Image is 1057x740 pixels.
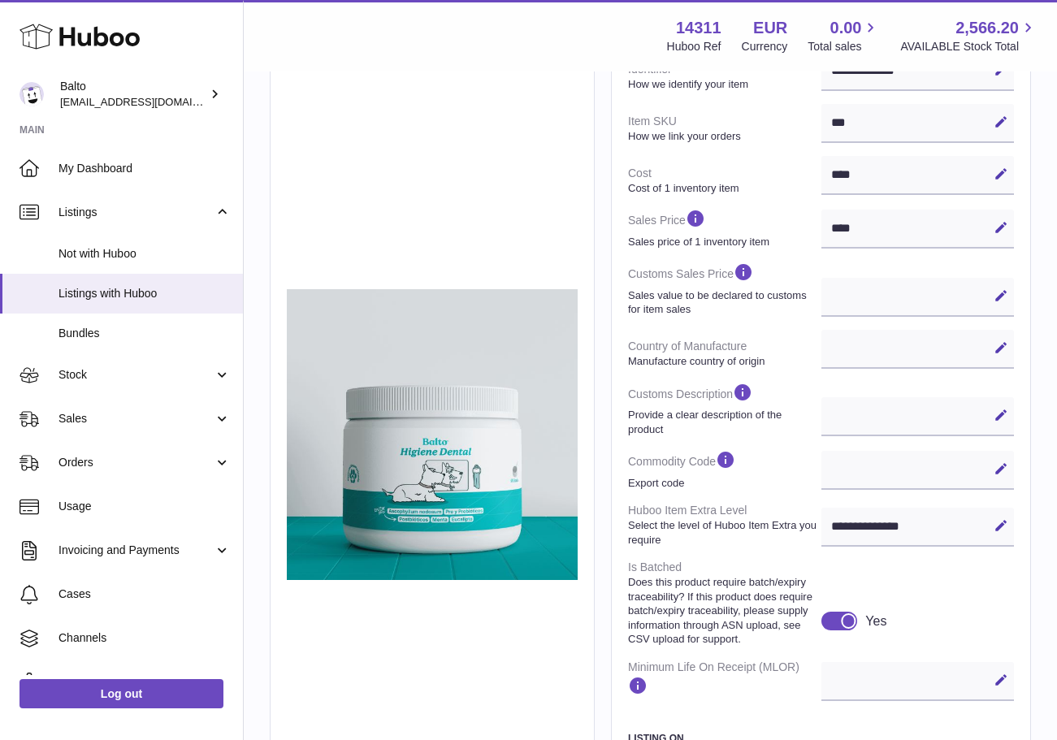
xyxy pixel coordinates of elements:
span: Channels [58,630,231,646]
strong: Select the level of Huboo Item Extra you require [628,518,817,547]
span: Settings [58,674,231,690]
span: Usage [58,499,231,514]
div: Currency [742,39,788,54]
dt: Minimum Life On Receipt (MLOR) [628,653,821,708]
a: Log out [19,679,223,708]
div: Balto [60,79,206,110]
dt: Sales Price [628,201,821,255]
span: [EMAIL_ADDRESS][DOMAIN_NAME] [60,95,239,108]
span: Cases [58,586,231,602]
a: 0.00 Total sales [808,17,880,54]
span: Listings [58,205,214,220]
strong: Sales price of 1 inventory item [628,235,817,249]
dt: Is Batched [628,553,821,653]
strong: Export code [628,476,817,491]
span: AVAILABLE Stock Total [900,39,1038,54]
strong: Provide a clear description of the product [628,408,817,436]
img: calexander@softion.consulting [19,82,44,106]
dt: Huboo Item Extra Level [628,496,821,553]
span: Orders [58,455,214,470]
strong: Cost of 1 inventory item [628,181,817,196]
strong: Sales value to be declared to customs for item sales [628,288,817,317]
strong: 14311 [676,17,721,39]
a: 2,566.20 AVAILABLE Stock Total [900,17,1038,54]
dt: Item SKU [628,107,821,149]
span: Not with Huboo [58,246,231,262]
dt: Country of Manufacture [628,332,821,374]
span: 2,566.20 [955,17,1019,39]
dt: Customs Sales Price [628,255,821,322]
span: 0.00 [830,17,862,39]
span: Invoicing and Payments [58,543,214,558]
img: 1754388655.png [287,289,578,580]
div: Huboo Ref [667,39,721,54]
span: My Dashboard [58,161,231,176]
span: Listings with Huboo [58,286,231,301]
dt: Identifier [628,55,821,97]
strong: How we identify your item [628,77,817,92]
span: Total sales [808,39,880,54]
dt: Commodity Code [628,443,821,496]
span: Stock [58,367,214,383]
strong: Manufacture country of origin [628,354,817,369]
strong: EUR [753,17,787,39]
span: Sales [58,411,214,426]
strong: How we link your orders [628,129,817,144]
span: Bundles [58,326,231,341]
dt: Customs Description [628,375,821,443]
dt: Cost [628,159,821,201]
div: Yes [865,612,886,630]
strong: Does this product require batch/expiry traceability? If this product does require batch/expiry tr... [628,575,817,647]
